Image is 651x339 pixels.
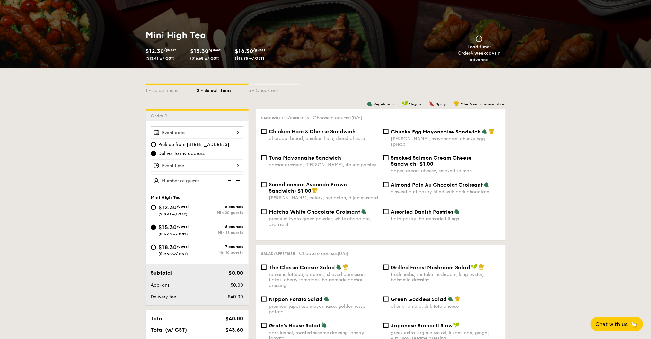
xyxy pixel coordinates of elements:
[391,155,472,167] span: Smoked Salmon Cream Cheese Sandwich
[151,327,187,333] span: Total (w/ GST)
[151,113,170,119] span: Order 1
[484,181,489,187] img: icon-vegetarian.fe4039eb.svg
[261,323,267,328] input: Grain's House Saladcorn kernel, roasted sesame dressing, cherry tomato
[391,168,500,174] div: caper, cream cheese, smoked salmon
[146,85,197,94] div: 1 - Select menu
[489,128,495,134] img: icon-chef-hat.a58ddaea.svg
[299,251,349,256] span: Choose 6 courses
[261,297,267,302] input: Nippon Potato Saladpremium japanese mayonnaise, golden russet potato
[352,115,363,121] span: (0/6)
[482,128,488,134] img: icon-vegetarian.fe4039eb.svg
[197,230,243,235] div: Min 15 guests
[159,142,230,148] span: Pick up from [STREET_ADDRESS]
[383,129,389,134] input: Chunky Egg Mayonnaise Sandwich[PERSON_NAME], mayonnaise, chunky egg spread
[479,264,484,270] img: icon-chef-hat.a58ddaea.svg
[208,48,221,52] span: /guest
[151,142,156,147] input: Pick up from [STREET_ADDRESS]
[417,161,434,167] span: +$1.00
[231,282,243,288] span: $0.00
[261,209,267,214] input: Matcha White Chocolate Croissantpremium kyoto green powder, white chocolate, croissant
[177,204,189,209] span: /guest
[474,35,484,42] img: icon-clock.2db775ea.svg
[235,48,253,55] span: $18.30
[225,327,243,333] span: $43.60
[391,209,453,215] span: Assorted Danish Pastries
[391,136,500,147] div: [PERSON_NAME], mayonnaise, chunky egg spread
[471,264,478,270] img: icon-vegan.f8ff3823.svg
[451,50,508,63] div: Order in advance
[159,244,177,251] span: $18.30
[261,129,267,134] input: Chicken Ham & Cheese Sandwichcharcoal bread, chicken ham, sliced cheese
[321,322,327,328] img: icon-vegetarian.fe4039eb.svg
[383,323,389,328] input: Japanese Broccoli Slawgreek extra virgin olive oil, kizami nori, ginger, yuzu soy-sesame dressing
[146,30,323,41] h1: Mini High Tea
[313,115,363,121] span: Choose 6 courses
[151,205,156,210] input: $12.30/guest($13.41 w/ GST)5 coursesMin 20 guests
[591,317,643,331] button: Chat with us🦙
[197,224,243,229] div: 6 courses
[197,205,243,209] div: 5 courses
[269,136,378,141] div: charcoal bread, chicken ham, sliced cheese
[367,101,373,106] img: icon-vegetarian.fe4039eb.svg
[269,323,321,329] span: Grain's House Salad
[269,216,378,227] div: premium kyoto green powder, white chocolate, croissant
[151,225,156,230] input: $15.30/guest($16.68 w/ GST)6 coursesMin 15 guests
[269,162,378,168] div: caesar dressing, [PERSON_NAME], italian parsley
[197,244,243,249] div: 7 courses
[391,323,453,329] span: Japanese Broccoli Slaw
[146,56,175,60] span: ($13.41 w/ GST)
[151,316,164,322] span: Total
[261,155,267,160] input: Tuna Mayonnaise Sandwichcaesar dressing, [PERSON_NAME], italian parsley
[391,216,500,222] div: flaky pastry, housemade fillings
[383,155,389,160] input: Smoked Salmon Cream Cheese Sandwich+$1.00caper, cream cheese, smoked salmon
[383,265,389,270] input: Grilled Forest Mushroom Saladfresh herbs, shiitake mushroom, king oyster, balsamic dressing
[461,102,506,106] span: Chef's recommendation
[225,316,243,322] span: $40.00
[159,204,177,211] span: $12.30
[391,129,481,135] span: Chunky Egg Mayonnaise Sandwich
[151,126,243,139] input: Event date
[164,48,176,52] span: /guest
[151,294,176,299] span: Delivery fee
[383,297,389,302] input: Green Goddess Saladcherry tomato, dill, feta cheese
[269,296,323,302] span: Nippon Potato Salad
[159,212,188,216] span: ($13.41 w/ GST)
[454,208,460,214] img: icon-vegetarian.fe4039eb.svg
[596,321,628,327] span: Chat with us
[269,181,347,194] span: Scandinavian Avocado Prawn Sandwich
[429,101,435,106] img: icon-spicy.37a8142b.svg
[197,85,249,94] div: 2 - Select items
[151,151,156,156] input: Deliver to my address
[249,85,300,94] div: 3 - Check out
[453,322,460,328] img: icon-vegan.f8ff3823.svg
[312,188,318,193] img: icon-chef-hat.a58ddaea.svg
[467,44,491,50] span: Lead time:
[190,48,208,55] span: $15.30
[391,264,471,270] span: Grilled Forest Mushroom Salad
[151,282,170,288] span: Add-ons
[383,209,389,214] input: Assorted Danish Pastriesflaky pastry, housemade fillings
[409,102,421,106] span: Vegan
[324,296,330,302] img: icon-vegetarian.fe4039eb.svg
[338,251,349,256] span: (0/6)
[374,102,394,106] span: Vegetarian
[336,264,342,270] img: icon-vegetarian.fe4039eb.svg
[471,50,497,56] strong: 4 weekdays
[383,182,389,187] input: Almond Pain Au Chocolat Croissanta sweet puff pastry filled with dark chocolate
[151,195,181,200] span: Mini High Tea
[151,270,173,276] span: Subtotal
[190,56,220,60] span: ($16.68 w/ GST)
[228,294,243,299] span: $40.00
[234,175,243,187] img: icon-add.58712e84.svg
[269,128,356,134] span: Chicken Ham & Cheese Sandwich
[391,272,500,283] div: fresh herbs, shiitake mushroom, king oyster, balsamic dressing
[269,264,335,270] span: The Classic Caesar Salad
[224,175,234,187] img: icon-reduce.1d2dbef1.svg
[269,209,360,215] span: Matcha White Chocolate Croissant
[269,304,378,315] div: premium japanese mayonnaise, golden russet potato
[261,252,295,256] span: Salad/Appetiser
[159,252,188,256] span: ($19.95 w/ GST)
[177,244,189,249] span: /guest
[455,296,461,302] img: icon-chef-hat.a58ddaea.svg
[146,48,164,55] span: $12.30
